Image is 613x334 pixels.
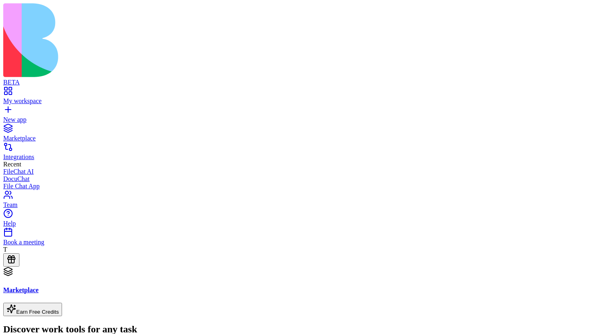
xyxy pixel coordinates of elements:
a: Marketplace [3,287,610,294]
div: Team [3,201,610,209]
span: Recent [3,161,21,168]
div: New app [3,116,610,123]
div: Marketplace [3,135,610,142]
div: My workspace [3,97,610,105]
a: Marketplace [3,127,610,142]
a: DocuChat [3,175,610,183]
div: Help [3,220,610,227]
a: New app [3,109,610,123]
img: logo [3,3,329,77]
a: File Chat App [3,183,610,190]
a: Help [3,213,610,227]
button: Earn Free Credits [3,303,62,316]
a: BETA [3,71,610,86]
a: Book a meeting [3,231,610,246]
a: Team [3,194,610,209]
div: Book a meeting [3,239,610,246]
span: Earn Free Credits [16,309,59,315]
a: Integrations [3,146,610,161]
div: Integrations [3,153,610,161]
a: My workspace [3,90,610,105]
div: BETA [3,79,610,86]
span: T [3,246,7,253]
a: FileChat AI [3,168,610,175]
